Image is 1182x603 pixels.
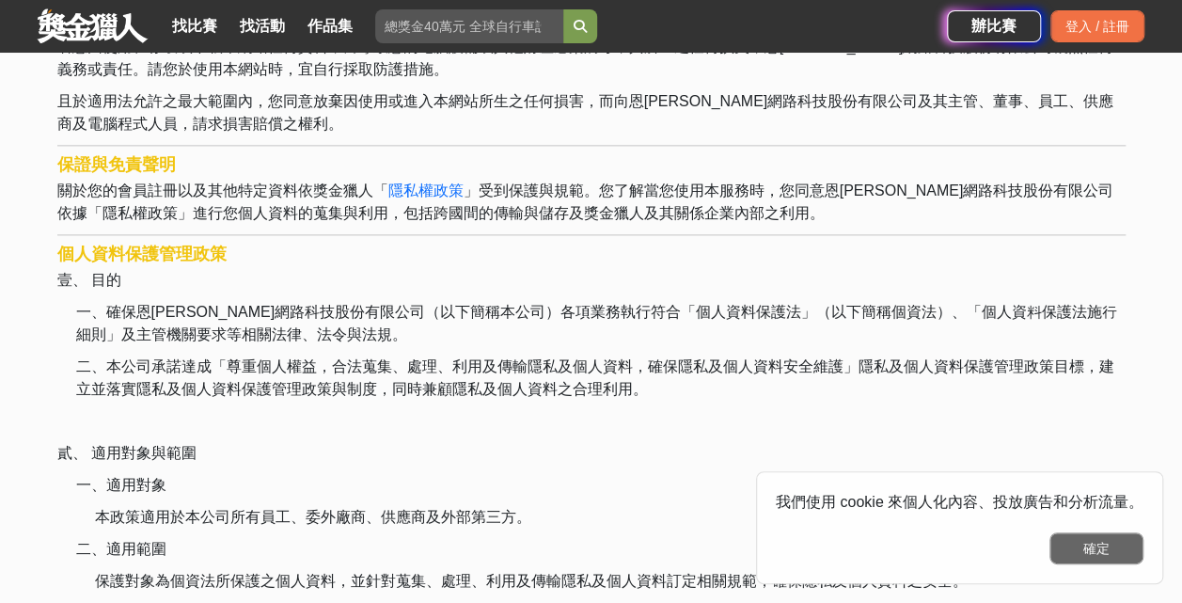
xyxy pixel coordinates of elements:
[947,10,1041,42] a: 辦比賽
[57,269,1126,292] p: 壹、 目的
[388,182,464,198] a: 隱私權政策
[76,301,1126,346] p: 一、確保恩[PERSON_NAME]網路科技股份有限公司（以下簡稱本公司）各項業務執行符合「個人資料保護法」（以下簡稱個資法）、「個人資料保護法施行細則」及主管機關要求等相關法律、法令與法規。
[57,155,176,174] strong: 保證與免責聲明
[776,494,1143,510] span: 我們使用 cookie 來個人化內容、投放廣告和分析流量。
[57,180,1126,225] p: 關於您的會員註冊以及其他特定資料依獎金獵人「 」受到保護與規範。您了解當您使用本服務時，您同意恩[PERSON_NAME]網路科技股份有限公司依據「隱私權政策」進行您個人資料的蒐集與利用，包括跨...
[375,9,563,43] input: 總獎金40萬元 全球自行車設計比賽
[95,570,1126,593] p: 保護對象為個資法所保護之個人資料，並針對蒐集、處理、利用及傳輸隱私及個人資料訂定相關規範，確保隱私及個人資料之安全。
[76,356,1126,401] p: 二、本公司承諾達成「尊重個人權益，合法蒐集、處理、利用及傳輸隱私及個人資料，確保隱私及個人資料安全維護」隱私及個人資料保護管理政策目標，建立並落實隱私及個人資料保護管理政策與制度，同時兼顧隱私及...
[57,442,1126,465] p: 貳、 適用對象與範圍
[76,538,1126,561] p: 二、適用範圍
[76,474,1126,497] p: 一、適用對象
[300,13,360,40] a: 作品集
[57,36,1126,81] p: 若您因使用、存取或下載本網站任何資料，而導致您的電腦設備或其他財產感染病毒，其所生之任何損失，恩[PERSON_NAME]網路科技股份有限公司概無任何義務或責任。請您於使用本網站時，宜自行採取防...
[232,13,292,40] a: 找活動
[57,90,1126,135] p: 且於適用法允許之最大範圍內，您同意放棄因使用或進入本網站所生之任何損害，而向恩[PERSON_NAME]網路科技股份有限公司及其主管、董事、員工、供應商及電腦程式人員，請求損害賠償之權利。
[165,13,225,40] a: 找比賽
[57,245,227,263] strong: 個人資料保護管理政策
[1050,10,1144,42] div: 登入 / 註冊
[95,506,1126,529] p: 本政策適用於本公司所有員工、委外廠商、供應商及外部第三方。
[1049,532,1143,564] button: 確定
